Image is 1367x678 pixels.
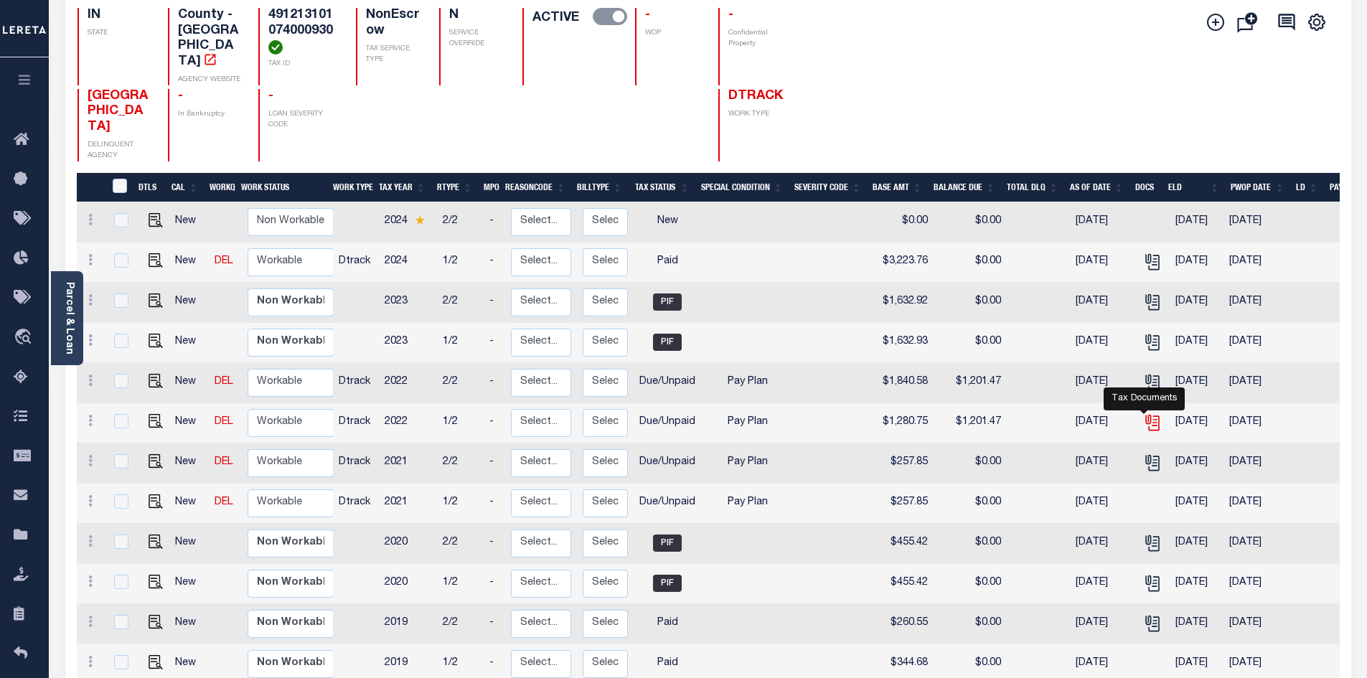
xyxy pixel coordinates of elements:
[1223,202,1288,243] td: [DATE]
[379,323,437,363] td: 2023
[653,293,682,311] span: PIF
[499,173,571,202] th: ReasonCode: activate to sort column ascending
[431,173,478,202] th: RType: activate to sort column ascending
[628,173,695,202] th: Tax Status: activate to sort column ascending
[532,8,579,28] label: ACTIVE
[268,59,339,70] p: TAX ID
[873,323,934,363] td: $1,632.93
[204,173,235,202] th: WorkQ
[484,243,505,283] td: -
[88,90,148,133] span: [GEOGRAPHIC_DATA]
[1290,173,1324,202] th: LD: activate to sort column ascending
[1070,202,1135,243] td: [DATE]
[1223,243,1288,283] td: [DATE]
[1223,403,1288,443] td: [DATE]
[928,173,1001,202] th: Balance Due: activate to sort column ascending
[934,403,1007,443] td: $1,201.47
[484,604,505,644] td: -
[728,417,768,427] span: Pay Plan
[1223,484,1288,524] td: [DATE]
[379,604,437,644] td: 2019
[449,8,505,24] h4: N
[1070,363,1135,403] td: [DATE]
[873,403,934,443] td: $1,280.75
[1170,524,1223,564] td: [DATE]
[645,28,701,39] p: WOP
[484,484,505,524] td: -
[169,243,209,283] td: New
[215,256,233,266] a: DEL
[268,109,339,131] p: LOAN SEVERITY CODE
[268,90,273,103] span: -
[366,8,422,39] h4: NonEscrow
[934,323,1007,363] td: $0.00
[1070,283,1135,323] td: [DATE]
[178,90,183,103] span: -
[934,604,1007,644] td: $0.00
[873,283,934,323] td: $1,632.92
[178,109,241,120] p: In Bankruptcy
[484,524,505,564] td: -
[934,363,1007,403] td: $1,201.47
[88,28,151,39] p: STATE
[695,173,789,202] th: Special Condition: activate to sort column ascending
[1070,323,1135,363] td: [DATE]
[634,604,701,644] td: Paid
[1225,173,1290,202] th: PWOP Date: activate to sort column ascending
[634,403,701,443] td: Due/Unpaid
[653,535,682,552] span: PIF
[1070,443,1135,484] td: [DATE]
[1170,363,1223,403] td: [DATE]
[1223,283,1288,323] td: [DATE]
[1223,443,1288,484] td: [DATE]
[215,497,233,507] a: DEL
[1223,323,1288,363] td: [DATE]
[169,524,209,564] td: New
[379,564,437,604] td: 2020
[379,202,437,243] td: 2024
[873,443,934,484] td: $257.85
[327,173,373,202] th: Work Type
[634,363,701,403] td: Due/Unpaid
[1129,173,1163,202] th: Docs
[169,403,209,443] td: New
[1223,564,1288,604] td: [DATE]
[333,484,379,524] td: Dtrack
[1170,202,1223,243] td: [DATE]
[178,8,241,70] h4: County - [GEOGRAPHIC_DATA]
[484,403,505,443] td: -
[437,403,484,443] td: 1/2
[235,173,332,202] th: Work Status
[1162,173,1225,202] th: ELD: activate to sort column ascending
[333,243,379,283] td: Dtrack
[437,323,484,363] td: 1/2
[88,140,151,161] p: DELINQUENT AGENCY
[169,443,209,484] td: New
[1070,243,1135,283] td: [DATE]
[728,457,768,467] span: Pay Plan
[169,363,209,403] td: New
[1170,443,1223,484] td: [DATE]
[437,524,484,564] td: 2/2
[215,417,233,427] a: DEL
[1170,484,1223,524] td: [DATE]
[634,202,701,243] td: New
[1223,363,1288,403] td: [DATE]
[873,564,934,604] td: $455.42
[166,173,204,202] th: CAL: activate to sort column ascending
[873,524,934,564] td: $455.42
[437,604,484,644] td: 2/2
[437,484,484,524] td: 1/2
[484,202,505,243] td: -
[478,173,499,202] th: MPO
[104,173,133,202] th: &nbsp;
[169,564,209,604] td: New
[484,443,505,484] td: -
[133,173,166,202] th: DTLS
[379,283,437,323] td: 2023
[653,334,682,351] span: PIF
[1170,403,1223,443] td: [DATE]
[379,524,437,564] td: 2020
[437,564,484,604] td: 1/2
[934,243,1007,283] td: $0.00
